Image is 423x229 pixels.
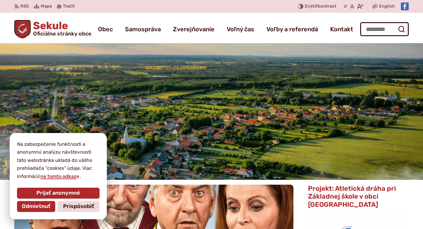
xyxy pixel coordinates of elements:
span: RSS [20,3,29,10]
a: Voľný čas [227,21,254,38]
a: Samospráva [125,21,161,38]
a: Zverejňovanie [173,21,215,38]
button: Prispôsobiť [58,201,100,212]
a: Kontakt [330,21,353,38]
span: Oficiálne stránky obce [33,31,91,36]
span: Prispôsobiť [63,203,94,210]
p: Na zabezpečenie funkčnosti a anonymnú analýzu návštevnosti táto webstránka ukladá do vášho prehli... [17,140,100,180]
span: kontrast [305,4,336,9]
span: Projekt: Atletická dráha pri Základnej škole v obci [GEOGRAPHIC_DATA] [308,184,396,209]
a: English [378,3,396,10]
img: Prejsť na Facebook stránku [401,2,409,10]
span: Odmietnuť [22,203,50,210]
button: Odmietnuť [17,201,55,212]
h1: Sekule [31,21,91,36]
a: Obec [98,21,113,38]
a: Logo Sekule, prejsť na domovskú stránku. [14,20,91,38]
span: Tlačiť [63,4,75,9]
span: English [379,3,395,10]
button: Prijať anonymné [17,188,100,199]
a: na tomto odkaze [40,173,80,179]
span: Prijať anonymné [36,190,80,197]
span: Mapa [41,3,52,10]
span: Zvýšiť [305,4,318,9]
a: Voľby a referendá [266,21,318,38]
img: Prejsť na domovskú stránku [14,20,31,38]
